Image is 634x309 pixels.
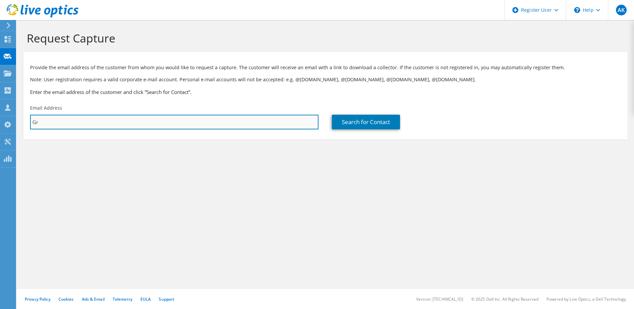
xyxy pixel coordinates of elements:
[30,88,621,96] h3: Enter the email address of the customer and click “Search for Contact”.
[546,296,626,302] li: Powered by Live Optics, a Dell Technology
[416,296,463,302] li: Version: [TECHNICAL_ID]
[159,296,174,302] a: Support
[30,64,621,71] p: Provide the email address of the customer from whom you would like to request a capture. The cust...
[25,296,50,302] a: Privacy Policy
[332,115,400,129] a: Search for Contact
[574,7,580,13] svg: \n
[471,296,538,302] li: © 2025 Dell Inc. All Rights Reserved
[30,105,62,111] label: Email Address
[616,5,627,15] span: AK
[82,296,105,302] a: Ads & Email
[113,296,132,302] a: Telemetry
[27,31,621,45] h1: Request Capture
[30,76,621,83] p: Note: User registration requires a valid corporate e-mail account. Personal e-mail accounts will ...
[140,296,151,302] a: EULA
[58,296,74,302] a: Cookies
